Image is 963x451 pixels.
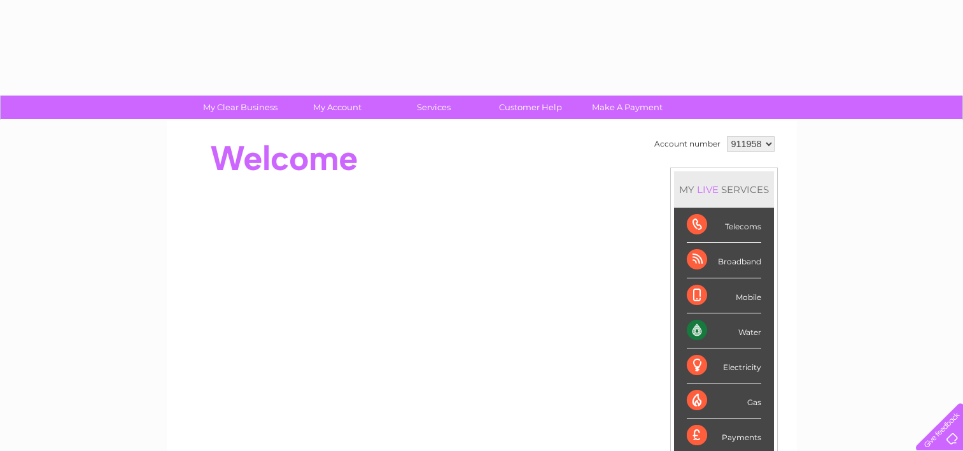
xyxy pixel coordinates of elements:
[687,348,761,383] div: Electricity
[188,96,293,119] a: My Clear Business
[687,383,761,419] div: Gas
[651,133,724,155] td: Account number
[694,183,721,196] div: LIVE
[687,313,761,348] div: Water
[285,96,390,119] a: My Account
[575,96,680,119] a: Make A Payment
[478,96,583,119] a: Customer Help
[687,243,761,278] div: Broadband
[687,208,761,243] div: Telecoms
[381,96,486,119] a: Services
[687,278,761,313] div: Mobile
[674,171,774,208] div: MY SERVICES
